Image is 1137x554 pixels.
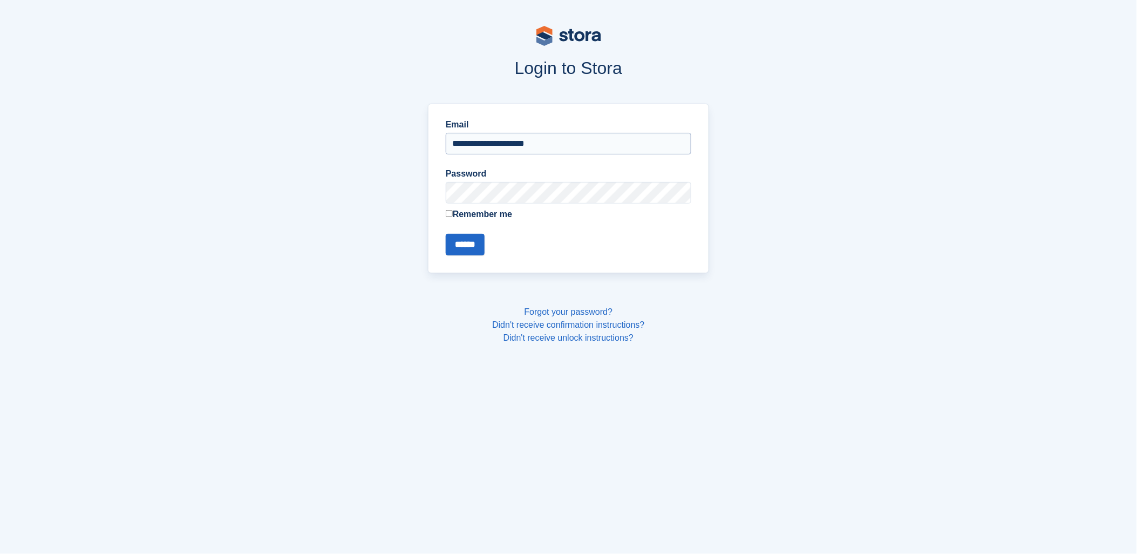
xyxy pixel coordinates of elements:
a: Didn't receive unlock instructions? [503,333,634,342]
label: Password [446,167,691,180]
a: Forgot your password? [525,307,613,316]
label: Remember me [446,208,691,221]
img: stora-logo-53a41332b3708ae10de48c4981b4e9114cc0af31d8433b30ea865607fb682f29.svg [536,26,601,46]
input: Remember me [446,210,453,217]
label: Email [446,118,691,131]
a: Didn't receive confirmation instructions? [492,320,644,329]
h1: Login to Stora [222,58,915,78]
